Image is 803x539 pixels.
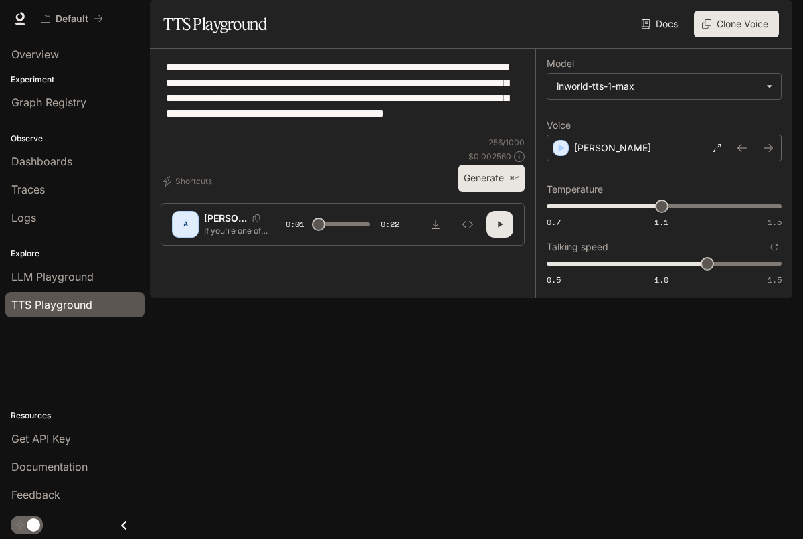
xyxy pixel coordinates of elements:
[161,171,217,192] button: Shortcuts
[454,211,481,238] button: Inspect
[638,11,683,37] a: Docs
[547,185,603,194] p: Temperature
[247,214,266,222] button: Copy Voice ID
[654,274,668,285] span: 1.0
[547,242,608,252] p: Talking speed
[175,214,196,235] div: A
[547,216,561,228] span: 0.7
[574,141,651,155] p: [PERSON_NAME]
[767,240,782,254] button: Reset to default
[694,11,779,37] button: Clone Voice
[163,11,267,37] h1: TTS Playground
[488,137,525,148] p: 256 / 1000
[509,175,519,183] p: ⌘⏎
[768,216,782,228] span: 1.5
[458,165,525,192] button: Generate⌘⏎
[381,218,399,231] span: 0:22
[204,225,268,236] p: If you're one of the 1% of cat owners who travels with their cat, then this video is for you. Tra...
[204,212,247,225] p: [PERSON_NAME]
[286,218,304,231] span: 0:01
[35,5,109,32] button: All workspaces
[557,80,760,93] div: inworld-tts-1-max
[654,216,668,228] span: 1.1
[468,151,511,162] p: $ 0.002560
[547,274,561,285] span: 0.5
[768,274,782,285] span: 1.5
[547,121,571,130] p: Voice
[56,13,88,25] p: Default
[547,59,574,68] p: Model
[547,74,781,99] div: inworld-tts-1-max
[422,211,449,238] button: Download audio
